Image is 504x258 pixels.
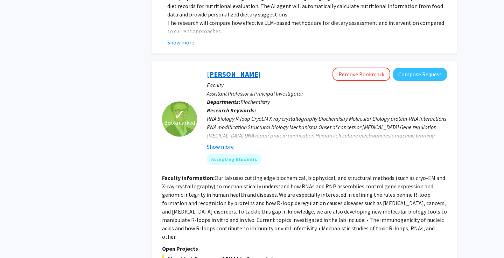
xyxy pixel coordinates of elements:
[162,174,215,181] b: Faculty Information:
[164,118,195,127] span: Bookmarked
[167,38,194,47] button: Show more
[207,98,240,105] b: Departments:
[207,154,261,165] mat-chip: Accepting Students
[162,174,447,240] fg-read-more: Our lab uses cutting edge biochemical, biophysical, and structural methods (such as cryo-EM and X...
[240,98,270,105] span: Biochemistry
[162,244,447,253] p: Open Projects
[174,111,185,118] span: ✓
[207,107,256,114] b: Research Keywords:
[207,114,447,148] div: RNA biology R-loop CryoEM X-ray crystallography Biochemistry Molecular Biology protein-RNA intera...
[207,89,447,98] p: Assistant Professor & Principal Investigator
[207,142,234,151] button: Show more
[5,226,30,253] iframe: Chat
[207,81,447,89] p: Faculty
[207,70,261,78] a: [PERSON_NAME]
[393,68,447,81] button: Compose Request to Charles Bou-Nader
[332,68,390,81] button: Remove Bookmark
[167,19,447,35] p: The research will compare how effective LLM-based methods are for dietary assessment and interven...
